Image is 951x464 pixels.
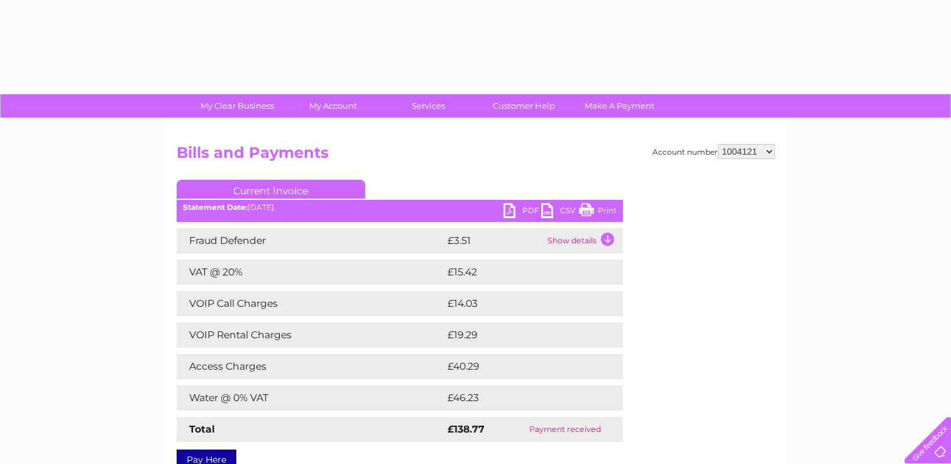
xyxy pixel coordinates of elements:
[444,291,596,316] td: £14.03
[579,203,617,221] a: Print
[183,202,248,212] b: Statement Date:
[185,94,289,118] a: My Clear Business
[377,94,480,118] a: Services
[177,385,444,411] td: Water @ 0% VAT
[444,228,544,253] td: £3.51
[444,354,598,379] td: £40.29
[448,423,485,435] strong: £138.77
[472,94,576,118] a: Customer Help
[177,291,444,316] td: VOIP Call Charges
[652,144,775,159] div: Account number
[444,323,596,348] td: £19.29
[568,94,671,118] a: Make A Payment
[177,260,444,285] td: VAT @ 20%
[444,260,596,285] td: £15.42
[281,94,385,118] a: My Account
[177,354,444,379] td: Access Charges
[177,228,444,253] td: Fraud Defender
[189,423,215,435] strong: Total
[503,203,541,221] a: PDF
[444,385,597,411] td: £46.23
[508,417,622,442] td: Payment received
[177,323,444,348] td: VOIP Rental Charges
[541,203,579,221] a: CSV
[177,203,623,212] div: [DATE]
[177,144,775,168] h2: Bills and Payments
[177,180,365,199] a: Current Invoice
[544,228,623,253] td: Show details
